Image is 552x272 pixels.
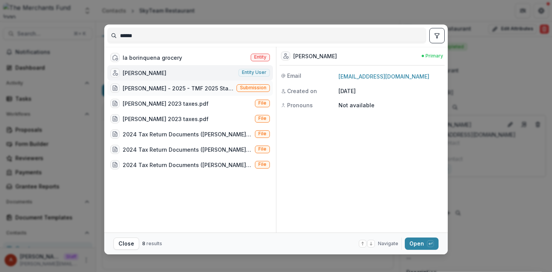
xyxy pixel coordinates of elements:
[287,87,317,95] span: Created on
[123,146,252,154] div: 2024 Tax Return Documents ([PERSON_NAME]).pdf
[242,70,266,75] span: Entity user
[405,238,439,250] button: Open
[240,85,266,90] span: Submission
[258,116,266,121] span: File
[113,238,139,250] button: Close
[142,241,145,246] span: 8
[123,54,182,62] div: la borinquena grocery
[254,54,266,60] span: Entity
[338,101,443,109] p: Not available
[123,130,252,138] div: 2024 Tax Return Documents ([PERSON_NAME]).pdf
[123,84,233,92] div: [PERSON_NAME] - 2025 - TMF 2025 Stabilization Grant Program
[123,161,252,169] div: 2024 Tax Return Documents ([PERSON_NAME]).pdf
[258,100,266,106] span: File
[123,115,209,123] div: [PERSON_NAME] 2023 taxes.pdf
[258,162,266,167] span: File
[123,100,209,108] div: [PERSON_NAME] 2023 taxes.pdf
[378,240,398,247] span: Navigate
[338,87,443,95] p: [DATE]
[287,101,313,109] span: Pronouns
[258,131,266,136] span: File
[338,73,429,80] a: [EMAIL_ADDRESS][DOMAIN_NAME]
[426,52,443,59] span: Primary
[123,69,166,77] div: [PERSON_NAME]
[429,28,445,43] button: toggle filters
[293,52,337,60] div: [PERSON_NAME]
[146,241,162,246] span: results
[258,146,266,152] span: File
[287,72,301,80] span: Email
